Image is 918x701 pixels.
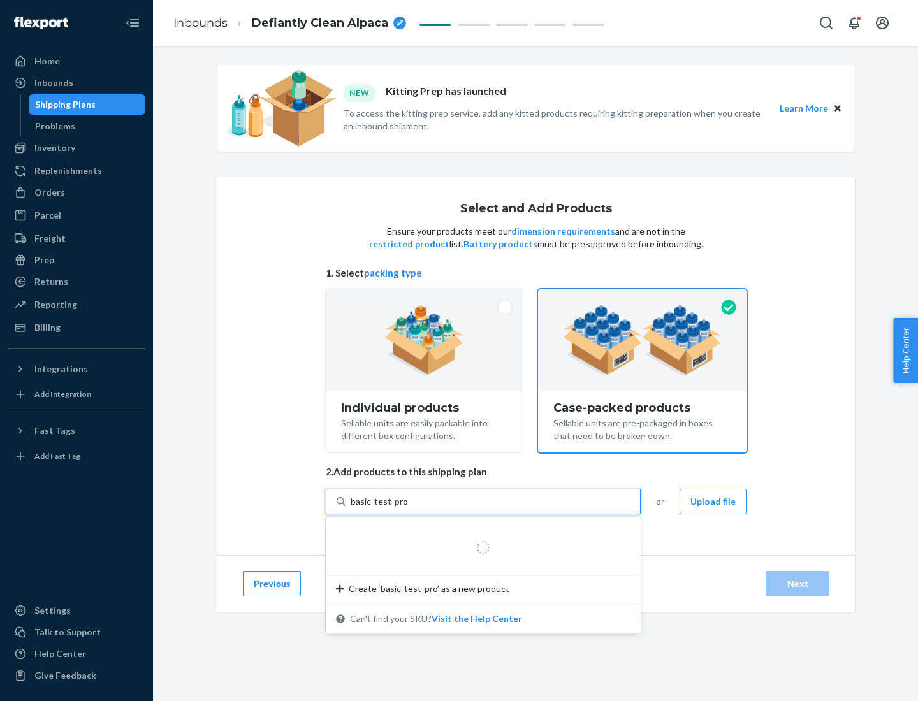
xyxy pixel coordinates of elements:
[34,321,61,334] div: Billing
[34,164,102,177] div: Replenishments
[841,10,867,36] button: Open notifications
[34,76,73,89] div: Inbounds
[656,495,664,508] span: or
[780,101,828,115] button: Learn More
[369,238,449,250] button: restricted product
[120,10,145,36] button: Close Navigation
[344,84,375,101] div: NEW
[34,647,86,660] div: Help Center
[34,186,65,199] div: Orders
[34,141,75,154] div: Inventory
[8,228,145,249] a: Freight
[432,612,522,625] button: Create ‘basic-test-pro’ as a new productCan't find your SKU?
[34,389,91,400] div: Add Integration
[163,4,416,42] ol: breadcrumbs
[8,600,145,621] a: Settings
[766,571,829,596] button: Next
[349,582,509,595] span: Create ‘basic-test-pro’ as a new product
[34,254,54,266] div: Prep
[14,17,68,29] img: Flexport logo
[8,250,145,270] a: Prep
[34,363,88,375] div: Integrations
[8,271,145,292] a: Returns
[563,305,722,375] img: case-pack.59cecea509d18c883b923b81aeac6d0b.png
[34,55,60,68] div: Home
[460,203,612,215] h1: Select and Add Products
[8,384,145,405] a: Add Integration
[326,465,747,479] span: 2. Add products to this shipping plan
[8,644,145,664] a: Help Center
[553,401,731,414] div: Case-packed products
[341,401,507,414] div: Individual products
[326,266,747,280] span: 1. Select
[8,138,145,158] a: Inventory
[8,294,145,315] a: Reporting
[386,84,506,101] p: Kitting Prep has launched
[8,73,145,93] a: Inbounds
[344,107,768,133] p: To access the kitting prep service, add any kitted products requiring kitting preparation when yo...
[8,359,145,379] button: Integrations
[8,51,145,71] a: Home
[34,209,61,222] div: Parcel
[8,317,145,338] a: Billing
[893,318,918,383] button: Help Center
[34,232,66,245] div: Freight
[35,98,96,111] div: Shipping Plans
[252,15,388,32] span: Defiantly Clean Alpaca
[34,275,68,288] div: Returns
[173,16,228,30] a: Inbounds
[511,225,615,238] button: dimension requirements
[34,451,80,461] div: Add Fast Tag
[870,10,895,36] button: Open account menu
[8,665,145,686] button: Give Feedback
[364,266,422,280] button: packing type
[8,182,145,203] a: Orders
[776,577,819,590] div: Next
[34,604,71,617] div: Settings
[29,94,146,115] a: Shipping Plans
[35,120,75,133] div: Problems
[8,446,145,466] a: Add Fast Tag
[29,116,146,136] a: Problems
[8,622,145,642] a: Talk to Support
[34,626,101,639] div: Talk to Support
[8,161,145,181] a: Replenishments
[680,489,747,514] button: Upload file
[34,669,96,682] div: Give Feedback
[351,495,407,508] input: Create ‘basic-test-pro’ as a new productCan't find your SKU?Visit the Help Center
[813,10,839,36] button: Open Search Box
[243,571,301,596] button: Previous
[384,305,464,375] img: individual-pack.facf35554cb0f1810c75b2bd6df2d64e.png
[831,101,845,115] button: Close
[34,424,75,437] div: Fast Tags
[350,612,522,625] span: Can't find your SKU?
[463,238,537,250] button: Battery products
[8,205,145,226] a: Parcel
[368,225,704,250] p: Ensure your products meet our and are not in the list. must be pre-approved before inbounding.
[34,298,77,311] div: Reporting
[341,414,507,442] div: Sellable units are easily packable into different box configurations.
[553,414,731,442] div: Sellable units are pre-packaged in boxes that need to be broken down.
[8,421,145,441] button: Fast Tags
